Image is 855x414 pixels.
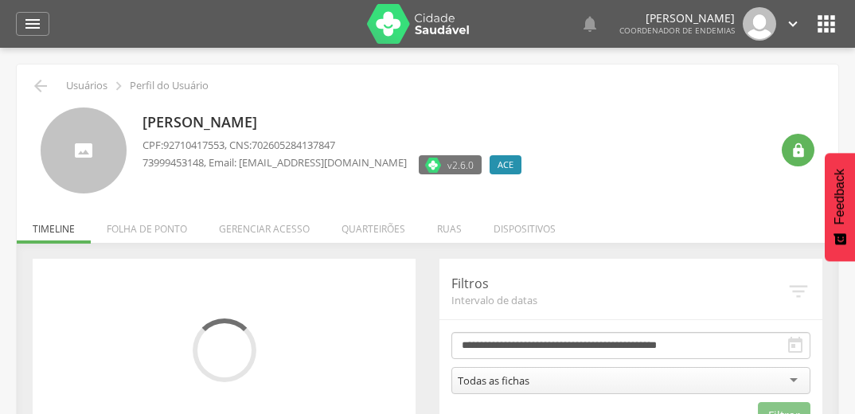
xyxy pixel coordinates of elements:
[110,77,127,95] i: 
[458,373,529,388] div: Todas as fichas
[91,206,203,244] li: Folha de ponto
[619,13,735,24] p: [PERSON_NAME]
[451,275,787,293] p: Filtros
[419,155,482,174] label: Versão do aplicativo
[130,80,209,92] p: Perfil do Usuário
[791,143,806,158] i: 
[498,158,513,171] span: ACE
[786,336,805,355] i: 
[66,80,107,92] p: Usuários
[421,206,478,244] li: Ruas
[451,293,787,307] span: Intervalo de datas
[782,134,814,166] div: Resetar senha
[833,169,847,225] span: Feedback
[784,7,802,41] a: 
[142,112,529,133] p: [PERSON_NAME]
[580,14,599,33] i: 
[23,14,42,33] i: 
[163,138,224,152] span: 92710417553
[142,155,204,170] span: 73999453148
[825,153,855,261] button: Feedback - Mostrar pesquisa
[787,279,810,303] i: 
[31,76,50,96] i: Voltar
[447,157,474,173] span: v2.6.0
[16,12,49,36] a: 
[814,11,839,37] i: 
[142,155,407,170] p: , Email: [EMAIL_ADDRESS][DOMAIN_NAME]
[142,138,529,153] p: CPF: , CNS:
[252,138,335,152] span: 702605284137847
[203,206,326,244] li: Gerenciar acesso
[326,206,421,244] li: Quarteirões
[478,206,572,244] li: Dispositivos
[619,25,735,36] span: Coordenador de Endemias
[784,15,802,33] i: 
[580,7,599,41] a: 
